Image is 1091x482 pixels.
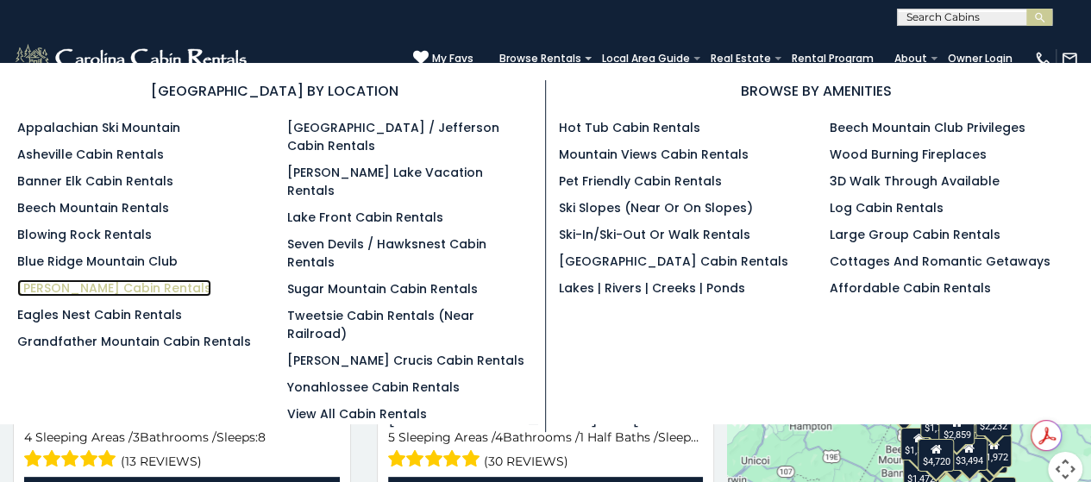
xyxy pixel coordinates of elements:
[287,209,443,226] a: Lake Front Cabin Rentals
[829,279,990,297] a: Affordable Cabin Rentals
[559,279,745,297] a: Lakes | Rivers | Creeks | Ponds
[559,199,753,216] a: Ski Slopes (Near or On Slopes)
[829,119,1025,136] a: Beech Mountain Club Privileges
[939,412,975,445] div: $2,859
[900,428,937,460] div: $1,582
[287,164,483,199] a: [PERSON_NAME] Lake Vacation Rentals
[972,440,1008,473] div: $2,447
[937,438,973,471] div: $4,225
[13,41,252,76] img: White-1-2.png
[287,280,478,297] a: Sugar Mountain Cabin Rentals
[559,119,700,136] a: Hot Tub Cabin Rentals
[919,438,955,471] div: $4,720
[133,429,140,445] span: 3
[17,226,152,243] a: Blowing Rock Rentals
[939,47,1021,71] a: Owner Login
[388,429,395,445] span: 5
[17,253,178,270] a: Blue Ridge Mountain Club
[702,47,780,71] a: Real Estate
[783,47,882,71] a: Rental Program
[287,235,486,271] a: Seven Devils / Hawksnest Cabin Rentals
[287,307,474,342] a: Tweetsie Cabin Rentals (Near Railroad)
[17,80,532,102] h3: [GEOGRAPHIC_DATA] BY LOCATION
[287,119,499,154] a: [GEOGRAPHIC_DATA] / Jefferson Cabin Rentals
[491,47,590,71] a: Browse Rentals
[17,119,180,136] a: Appalachian Ski Mountain
[559,253,788,270] a: [GEOGRAPHIC_DATA] Cabin Rentals
[829,146,986,163] a: Wood Burning Fireplaces
[1034,50,1051,67] img: phone-regular-white.png
[559,80,1075,102] h3: BROWSE BY AMENITIES
[1061,50,1078,67] img: mail-regular-white.png
[829,199,943,216] a: Log Cabin Rentals
[287,352,524,369] a: [PERSON_NAME] Crucis Cabin Rentals
[484,450,568,473] span: (30 reviews)
[593,47,699,71] a: Local Area Guide
[287,405,427,423] a: View All Cabin Rentals
[829,172,999,190] a: 3D Walk Through Available
[580,429,658,445] span: 1 Half Baths /
[17,333,251,350] a: Grandfather Mountain Cabin Rentals
[121,450,202,473] span: (13 reviews)
[829,253,1050,270] a: Cottages and Romantic Getaways
[495,429,503,445] span: 4
[24,429,32,445] span: 4
[17,199,169,216] a: Beech Mountain Rentals
[17,279,211,297] a: [PERSON_NAME] Cabin Rentals
[975,403,1012,435] div: $2,232
[951,437,988,470] div: $3,494
[886,47,936,71] a: About
[258,429,266,445] span: 8
[388,429,704,473] div: Sleeping Areas / Bathrooms / Sleeps:
[24,429,340,473] div: Sleeping Areas / Bathrooms / Sleeps:
[699,429,711,445] span: 12
[17,172,173,190] a: Banner Elk Cabin Rentals
[976,435,1013,467] div: $1,972
[432,51,473,66] span: My Favs
[287,379,460,396] a: Yonahlossee Cabin Rentals
[559,172,722,190] a: Pet Friendly Cabin Rentals
[559,226,750,243] a: Ski-in/Ski-Out or Walk Rentals
[17,146,164,163] a: Asheville Cabin Rentals
[413,50,473,67] a: My Favs
[829,226,1000,243] a: Large Group Cabin Rentals
[559,146,749,163] a: Mountain Views Cabin Rentals
[17,306,182,323] a: Eagles Nest Cabin Rentals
